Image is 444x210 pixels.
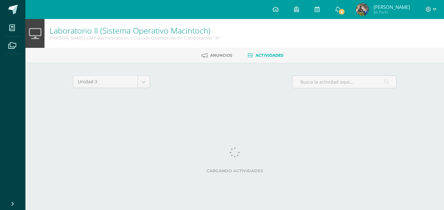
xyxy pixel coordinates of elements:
a: Unidad 3 [73,76,150,88]
a: Actividades [248,50,283,60]
h1: Laboratorio II (Sistema Operativo Macintoch) [50,26,220,35]
span: Actividades [256,53,283,58]
span: Mi Perfil [373,10,410,15]
span: Anuncios [210,53,232,58]
img: 9f0d10eeb98f7228f393c0714d2f0f5b.png [356,3,369,16]
a: Laboratorio II (Sistema Operativo Macintoch) [50,25,210,36]
span: 2 [338,8,345,15]
div: Quinto Bachillerato CMP Bachillerato en CCLL con Orientación en Computación 'A' [50,35,220,41]
label: Cargando actividades [73,169,397,173]
span: [PERSON_NAME] [373,4,410,10]
span: Unidad 3 [78,76,133,88]
a: Anuncios [202,50,232,60]
input: Busca la actividad aquí... [292,76,396,88]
